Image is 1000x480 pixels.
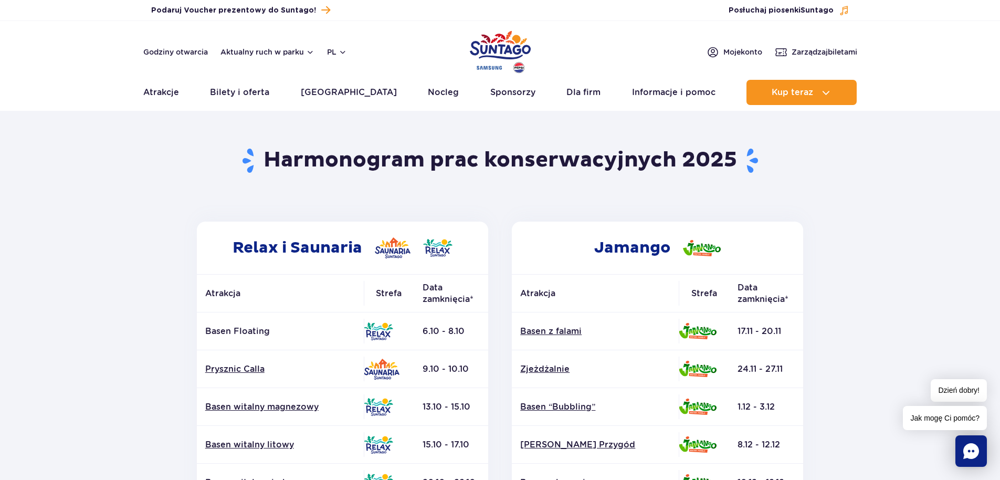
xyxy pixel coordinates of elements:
a: Mojekonto [707,46,762,58]
button: Aktualny ruch w parku [220,48,314,56]
td: 17.11 - 20.11 [729,312,803,350]
img: Relax [364,436,393,454]
td: 24.11 - 27.11 [729,350,803,388]
img: Jamango [679,323,717,339]
a: Bilety i oferta [210,80,269,105]
th: Atrakcja [197,275,364,312]
a: Nocleg [428,80,459,105]
a: Dla firm [566,80,601,105]
span: Jak mogę Ci pomóc? [903,406,987,430]
a: [GEOGRAPHIC_DATA] [301,80,397,105]
h1: Harmonogram prac konserwacyjnych 2025 [193,147,807,174]
img: Relax [423,239,452,257]
th: Data zamknięcia* [414,275,488,312]
td: 15.10 - 17.10 [414,426,488,464]
a: Basen witalny litowy [205,439,355,451]
button: pl [327,47,347,57]
span: Suntago [801,7,834,14]
img: Jamango [679,361,717,377]
h2: Relax i Saunaria [197,222,488,274]
td: 13.10 - 15.10 [414,388,488,426]
span: Posłuchaj piosenki [729,5,834,16]
a: Zjeżdżalnie [520,363,670,375]
a: Basen z falami [520,326,670,337]
h2: Jamango [512,222,803,274]
a: Basen “Bubbling” [520,401,670,413]
a: [PERSON_NAME] Przygód [520,439,670,451]
button: Posłuchaj piosenkiSuntago [729,5,849,16]
button: Kup teraz [746,80,857,105]
p: Basen Floating [205,326,355,337]
a: Zarządzajbiletami [775,46,857,58]
td: 6.10 - 8.10 [414,312,488,350]
th: Strefa [679,275,729,312]
a: Podaruj Voucher prezentowy do Suntago! [151,3,330,17]
span: Dzień dobry! [931,379,987,402]
td: 9.10 - 10.10 [414,350,488,388]
a: Sponsorzy [490,80,535,105]
span: Zarządzaj biletami [792,47,857,57]
span: Moje konto [723,47,762,57]
a: Godziny otwarcia [143,47,208,57]
div: Chat [955,435,987,467]
img: Jamango [683,240,721,256]
span: Kup teraz [772,88,813,97]
td: 1.12 - 3.12 [729,388,803,426]
a: Basen witalny magnezowy [205,401,355,413]
a: Prysznic Calla [205,363,355,375]
th: Atrakcja [512,275,679,312]
img: Jamango [679,399,717,415]
th: Strefa [364,275,414,312]
span: Podaruj Voucher prezentowy do Suntago! [151,5,316,16]
a: Informacje i pomoc [632,80,715,105]
img: Saunaria [375,237,410,258]
img: Relax [364,398,393,416]
img: Jamango [679,436,717,453]
a: Park of Poland [470,26,531,75]
img: Relax [364,322,393,340]
a: Atrakcje [143,80,179,105]
td: 8.12 - 12.12 [729,426,803,464]
img: Saunaria [364,359,399,380]
th: Data zamknięcia* [729,275,803,312]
